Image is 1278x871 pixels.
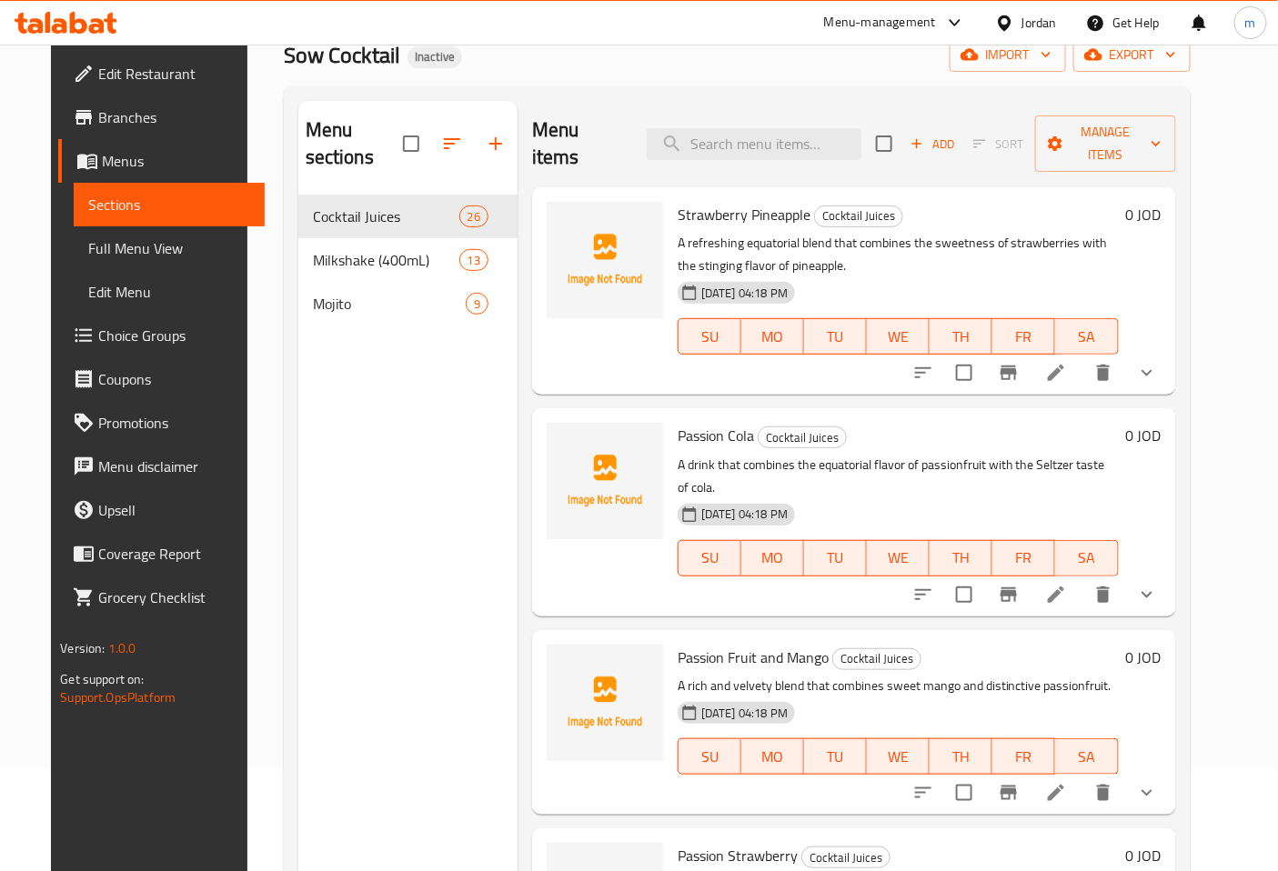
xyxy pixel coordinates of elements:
span: Select section [865,125,903,163]
a: Full Menu View [74,226,265,270]
button: WE [867,540,930,576]
div: Cocktail Juices [801,846,891,868]
span: Add [908,134,957,155]
button: show more [1125,573,1169,616]
span: Branches [98,106,250,128]
button: SA [1055,540,1118,576]
span: Cocktail Juices [313,205,459,227]
p: A drink that combines the equatorial flavor of passionfruit with the Seltzer taste of cola. [678,454,1119,499]
span: FR [1000,744,1048,770]
h6: 0 JOD [1126,423,1162,448]
div: items [459,205,488,227]
button: delete [1082,771,1125,815]
span: SU [686,744,734,770]
span: TU [811,545,860,571]
span: 26 [460,208,488,225]
span: FR [1000,545,1048,571]
img: Passion Fruit and Mango [547,645,663,761]
a: Coverage Report [58,532,265,576]
span: Cocktail Juices [759,427,846,448]
button: TU [804,318,867,355]
p: A refreshing equatorial blend that combines the sweetness of strawberries with the stinging flavo... [678,232,1119,277]
button: SU [678,540,741,576]
span: TU [811,744,860,770]
a: Menu disclaimer [58,445,265,488]
a: Coupons [58,357,265,401]
span: Add item [903,130,961,158]
button: MO [741,318,804,355]
span: Promotions [98,412,250,434]
a: Branches [58,95,265,139]
span: TH [937,744,985,770]
span: Get support on: [60,667,144,691]
span: Cocktail Juices [815,205,902,226]
span: TH [937,545,985,571]
div: Mojito9 [298,282,518,325]
a: Sections [74,183,265,226]
div: Cocktail Juices26 [298,195,518,238]
svg: Show Choices [1136,782,1158,804]
a: Edit menu item [1045,584,1067,606]
a: Edit Menu [74,270,265,314]
button: show more [1125,351,1169,395]
span: Mojito [313,293,466,315]
h6: 0 JOD [1126,843,1162,868]
button: SU [678,738,741,775]
button: Manage items [1035,115,1176,172]
span: Strawberry Pineapple [678,201,810,228]
span: Full Menu View [88,237,250,259]
input: search [647,128,861,160]
span: Select to update [945,354,983,392]
button: delete [1082,351,1125,395]
span: Cocktail Juices [833,648,921,669]
span: Sort sections [430,122,474,165]
span: MO [749,324,797,350]
span: WE [874,744,922,770]
button: delete [1082,573,1125,616]
svg: Show Choices [1136,584,1158,606]
span: 1.0.0 [108,636,136,660]
button: TH [930,540,992,576]
button: show more [1125,771,1169,815]
button: Branch-specific-item [987,573,1031,616]
a: Edit menu item [1045,782,1067,804]
button: sort-choices [901,771,945,815]
h6: 0 JOD [1126,202,1162,227]
button: TH [930,318,992,355]
a: Menus [58,139,265,183]
span: export [1088,44,1176,66]
button: FR [992,738,1055,775]
div: Jordan [1021,13,1057,33]
span: Coverage Report [98,543,250,565]
button: MO [741,738,804,775]
span: m [1245,13,1256,33]
span: [DATE] 04:18 PM [694,506,795,523]
button: TU [804,738,867,775]
span: MO [749,545,797,571]
button: sort-choices [901,351,945,395]
span: 13 [460,252,488,269]
span: 9 [467,295,488,313]
span: Edit Restaurant [98,63,250,85]
span: Edit Menu [88,281,250,303]
span: SA [1062,324,1111,350]
span: import [964,44,1052,66]
button: Add section [474,122,518,165]
button: FR [992,318,1055,355]
span: Passion Cola [678,422,754,449]
span: Grocery Checklist [98,586,250,608]
button: TU [804,540,867,576]
span: Cocktail Juices [802,847,890,868]
span: Sow Cocktail [284,35,400,75]
span: WE [874,545,922,571]
span: Passion Fruit and Mango [678,644,829,671]
span: Select to update [945,576,983,614]
h2: Menu items [532,116,625,171]
button: TH [930,738,992,775]
span: Menus [102,150,250,172]
button: WE [867,318,930,355]
span: Milkshake (400mL) [313,249,459,271]
span: Version: [60,636,105,660]
div: Cocktail Juices [832,648,921,670]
